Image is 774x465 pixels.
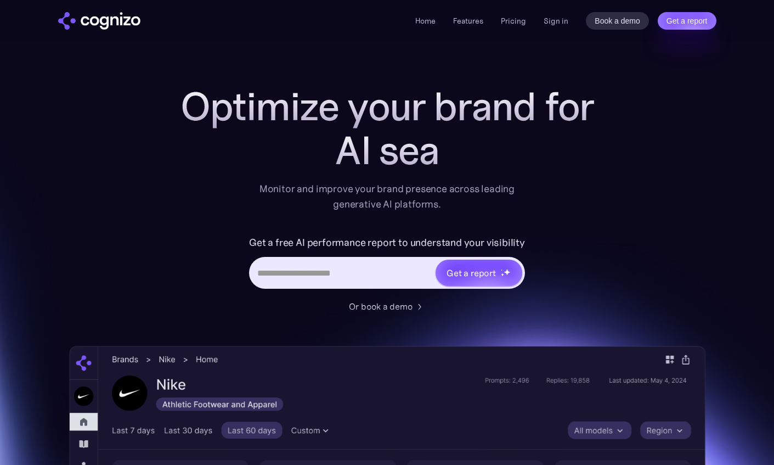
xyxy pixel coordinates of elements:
[447,266,496,279] div: Get a report
[349,300,426,313] a: Or book a demo
[415,16,436,26] a: Home
[453,16,483,26] a: Features
[504,268,511,276] img: star
[249,234,525,251] label: Get a free AI performance report to understand your visibility
[501,273,505,277] img: star
[58,12,140,30] img: cognizo logo
[349,300,413,313] div: Or book a demo
[252,181,522,212] div: Monitor and improve your brand presence across leading generative AI platforms.
[586,12,649,30] a: Book a demo
[249,234,525,294] form: Hero URL Input Form
[501,16,526,26] a: Pricing
[168,128,607,172] div: AI sea
[544,14,568,27] a: Sign in
[168,85,607,128] h1: Optimize your brand for
[58,12,140,30] a: home
[658,12,716,30] a: Get a report
[434,259,523,287] a: Get a reportstarstarstar
[501,269,502,271] img: star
